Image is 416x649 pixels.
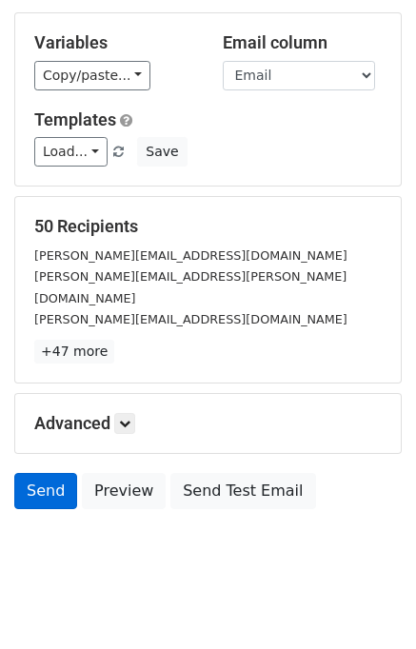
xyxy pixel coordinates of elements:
a: Templates [34,109,116,129]
a: Copy/paste... [34,61,150,90]
a: Preview [82,473,166,509]
h5: Variables [34,32,194,53]
iframe: Chat Widget [321,558,416,649]
h5: Email column [223,32,383,53]
small: [PERSON_NAME][EMAIL_ADDRESS][DOMAIN_NAME] [34,312,347,326]
a: Send Test Email [170,473,315,509]
a: Load... [34,137,108,167]
button: Save [137,137,187,167]
a: +47 more [34,340,114,364]
h5: Advanced [34,413,382,434]
a: Send [14,473,77,509]
h5: 50 Recipients [34,216,382,237]
small: [PERSON_NAME][EMAIL_ADDRESS][PERSON_NAME][DOMAIN_NAME] [34,269,347,305]
small: [PERSON_NAME][EMAIL_ADDRESS][DOMAIN_NAME] [34,248,347,263]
